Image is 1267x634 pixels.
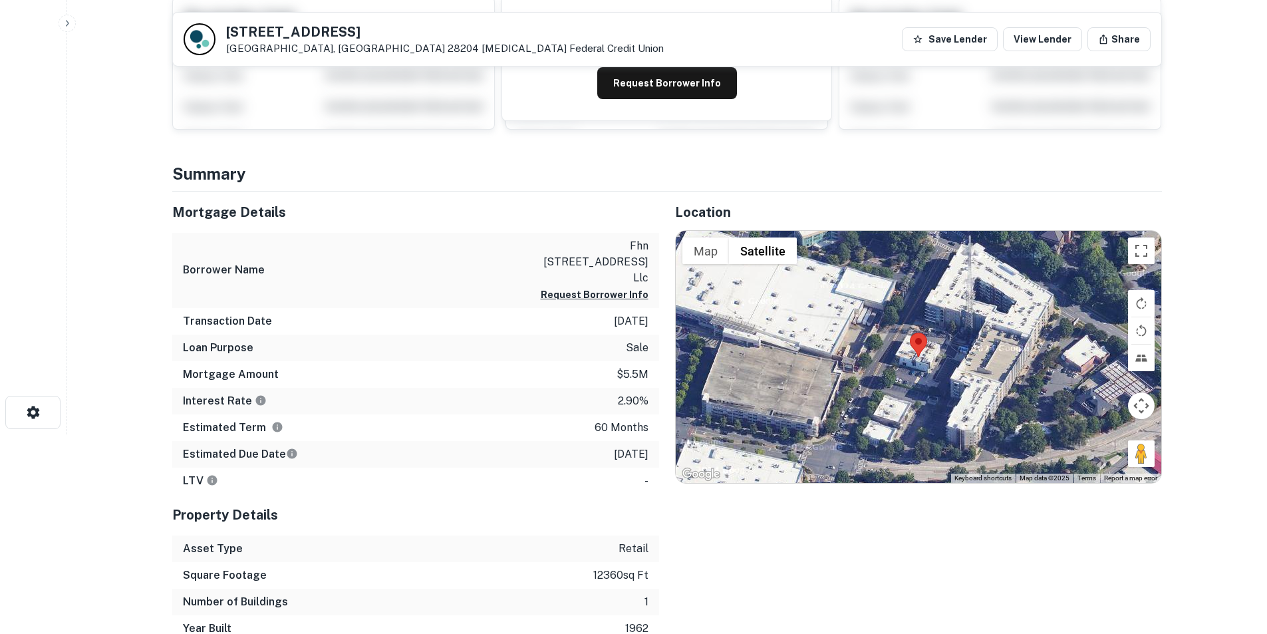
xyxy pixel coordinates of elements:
h6: LTV [183,473,218,489]
p: fhn [STREET_ADDRESS] llc [529,238,648,286]
button: Rotate map clockwise [1128,290,1155,317]
p: $5.5m [617,367,648,383]
button: Share [1087,27,1151,51]
svg: LTVs displayed on the website are for informational purposes only and may be reported incorrectly... [206,474,218,486]
button: Request Borrower Info [597,67,737,99]
h6: Loan Purpose [183,340,253,356]
button: Keyboard shortcuts [954,474,1012,483]
p: sale [626,340,648,356]
button: Drag Pegman onto the map to open Street View [1128,440,1155,467]
p: [DATE] [614,313,648,329]
a: Report a map error [1104,474,1157,482]
h5: Property Details [172,505,659,525]
p: 1 [644,594,648,610]
p: 2.90% [618,393,648,409]
a: [MEDICAL_DATA] Federal Credit Union [482,43,664,54]
button: Save Lender [902,27,998,51]
h5: [STREET_ADDRESS] [226,25,664,39]
button: Map camera controls [1128,393,1155,419]
a: View Lender [1003,27,1082,51]
h5: Location [675,202,1162,222]
h6: Borrower Name [183,262,265,278]
a: Terms (opens in new tab) [1077,474,1096,482]
img: Google [679,466,723,483]
svg: The interest rates displayed on the website are for informational purposes only and may be report... [255,395,267,406]
p: retail [619,541,648,557]
h5: Mortgage Details [172,202,659,222]
p: 60 months [595,420,648,436]
h6: Number of Buildings [183,594,288,610]
p: [DATE] [614,446,648,462]
h6: Estimated Due Date [183,446,298,462]
h6: Asset Type [183,541,243,557]
a: Open this area in Google Maps (opens a new window) [679,466,723,483]
p: 12360 sq ft [593,567,648,583]
p: [GEOGRAPHIC_DATA], [GEOGRAPHIC_DATA] 28204 [226,43,664,55]
svg: Estimate is based on a standard schedule for this type of loan. [286,448,298,460]
button: Rotate map counterclockwise [1128,317,1155,344]
button: Tilt map [1128,345,1155,371]
iframe: Chat Widget [1200,528,1267,591]
h6: Square Footage [183,567,267,583]
h6: Mortgage Amount [183,367,279,383]
svg: Term is based on a standard schedule for this type of loan. [271,421,283,433]
button: Show satellite imagery [729,238,797,264]
h6: Estimated Term [183,420,283,436]
h6: Transaction Date [183,313,272,329]
button: Request Borrower Info [541,287,648,303]
h4: Summary [172,162,1162,186]
button: Show street map [682,238,729,264]
p: - [644,473,648,489]
span: Map data ©2025 [1020,474,1069,482]
button: Toggle fullscreen view [1128,238,1155,264]
h6: Interest Rate [183,393,267,409]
